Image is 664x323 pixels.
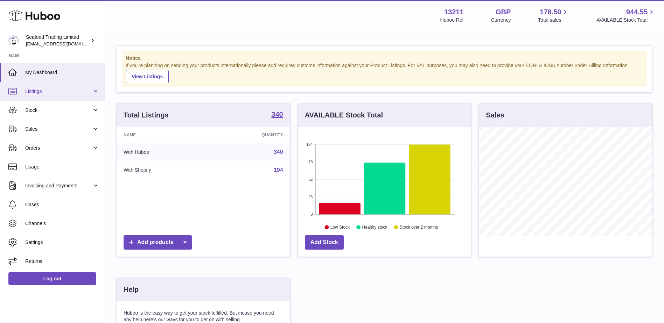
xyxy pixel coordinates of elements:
[25,182,92,189] span: Invoicing and Payments
[126,70,169,83] a: View Listings
[271,111,283,119] a: 340
[26,41,103,46] span: [EMAIL_ADDRESS][DOMAIN_NAME]
[25,88,92,95] span: Listings
[400,225,438,230] text: Stock over 2 months
[25,145,92,151] span: Orders
[626,7,648,17] span: 944.55
[308,195,313,199] text: 26
[126,55,643,62] strong: Notice
[305,235,344,250] a: Add Stock
[271,111,283,118] strong: 340
[306,142,313,146] text: 104
[308,160,313,164] text: 78
[126,62,643,83] div: If you're planning on sending your products internationally please add required customs informati...
[25,107,92,114] span: Stock
[25,258,99,265] span: Returns
[8,35,19,46] img: online@rickstein.com
[305,110,383,120] h3: AVAILABLE Stock Total
[26,34,89,47] div: Seafood Trading Limited
[310,212,313,216] text: 0
[596,7,656,23] a: 944.55 AVAILABLE Stock Total
[124,310,283,323] p: Huboo is the easy way to get your stock fulfilled. But incase you need any help here's our ways f...
[274,167,283,173] a: 194
[8,272,96,285] a: Log out
[486,110,504,120] h3: Sales
[538,7,569,23] a: 178.50 Total sales
[274,149,283,155] a: 340
[124,110,169,120] h3: Total Listings
[538,17,569,23] span: Total sales
[117,143,210,161] td: With Huboo
[210,127,290,143] th: Quantity
[496,7,511,17] strong: GBP
[25,239,99,246] span: Settings
[440,17,464,23] div: Huboo Ref
[124,235,192,250] a: Add products
[25,126,92,132] span: Sales
[308,177,313,181] text: 52
[330,225,350,230] text: Low Stock
[444,7,464,17] strong: 13211
[362,225,387,230] text: Healthy stock
[25,220,99,227] span: Channels
[540,7,561,17] span: 178.50
[25,164,99,170] span: Usage
[491,17,511,23] div: Currency
[25,201,99,208] span: Cases
[117,161,210,179] td: With Shopify
[117,127,210,143] th: Name
[596,17,656,23] span: AVAILABLE Stock Total
[25,69,99,76] span: My Dashboard
[124,285,139,294] h3: Help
